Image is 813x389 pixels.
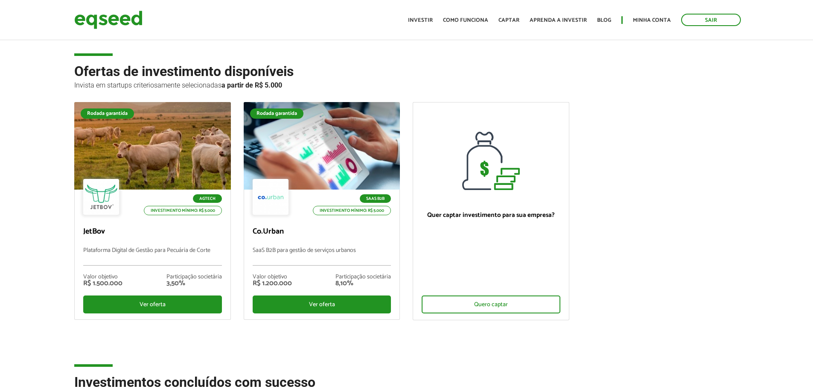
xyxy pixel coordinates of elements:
[74,64,739,102] h2: Ofertas de investimento disponíveis
[166,280,222,287] div: 3,50%
[221,81,282,89] strong: a partir de R$ 5.000
[253,295,391,313] div: Ver oferta
[335,274,391,280] div: Participação societária
[81,108,134,119] div: Rodada garantida
[83,247,222,266] p: Plataforma Digital de Gestão para Pecuária de Corte
[422,211,560,219] p: Quer captar investimento para sua empresa?
[335,280,391,287] div: 8,10%
[83,227,222,237] p: JetBov
[144,206,222,215] p: Investimento mínimo: R$ 5.000
[74,9,143,31] img: EqSeed
[633,18,671,23] a: Minha conta
[193,194,222,203] p: Agtech
[83,280,122,287] div: R$ 1.500.000
[253,247,391,266] p: SaaS B2B para gestão de serviços urbanos
[498,18,519,23] a: Captar
[360,194,391,203] p: SaaS B2B
[74,102,231,320] a: Rodada garantida Agtech Investimento mínimo: R$ 5.000 JetBov Plataforma Digital de Gestão para Pe...
[74,79,739,89] p: Invista em startups criteriosamente selecionadas
[597,18,611,23] a: Blog
[313,206,391,215] p: Investimento mínimo: R$ 5.000
[253,227,391,237] p: Co.Urban
[422,295,560,313] div: Quero captar
[413,102,569,320] a: Quer captar investimento para sua empresa? Quero captar
[408,18,433,23] a: Investir
[253,280,292,287] div: R$ 1.200.000
[83,274,122,280] div: Valor objetivo
[253,274,292,280] div: Valor objetivo
[166,274,222,280] div: Participação societária
[83,295,222,313] div: Ver oferta
[244,102,400,320] a: Rodada garantida SaaS B2B Investimento mínimo: R$ 5.000 Co.Urban SaaS B2B para gestão de serviços...
[530,18,587,23] a: Aprenda a investir
[250,108,303,119] div: Rodada garantida
[681,14,741,26] a: Sair
[443,18,488,23] a: Como funciona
